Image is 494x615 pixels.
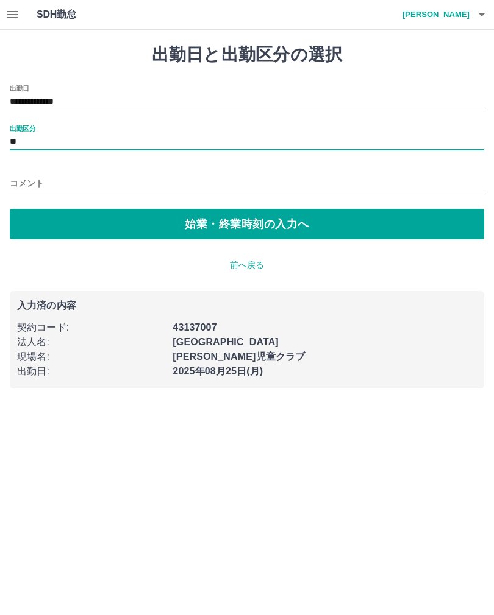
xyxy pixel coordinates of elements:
[173,351,305,362] b: [PERSON_NAME]児童クラブ
[10,44,484,65] h1: 出勤日と出勤区分の選択
[10,259,484,272] p: 前へ戻る
[10,83,29,93] label: 出勤日
[10,209,484,239] button: 始業・終業時刻の入力へ
[17,350,165,364] p: 現場名 :
[173,322,217,332] b: 43137007
[173,366,263,376] b: 2025年08月25日(月)
[173,337,279,347] b: [GEOGRAPHIC_DATA]
[17,320,165,335] p: 契約コード :
[10,124,35,133] label: 出勤区分
[17,301,477,311] p: 入力済の内容
[17,364,165,379] p: 出勤日 :
[17,335,165,350] p: 法人名 :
